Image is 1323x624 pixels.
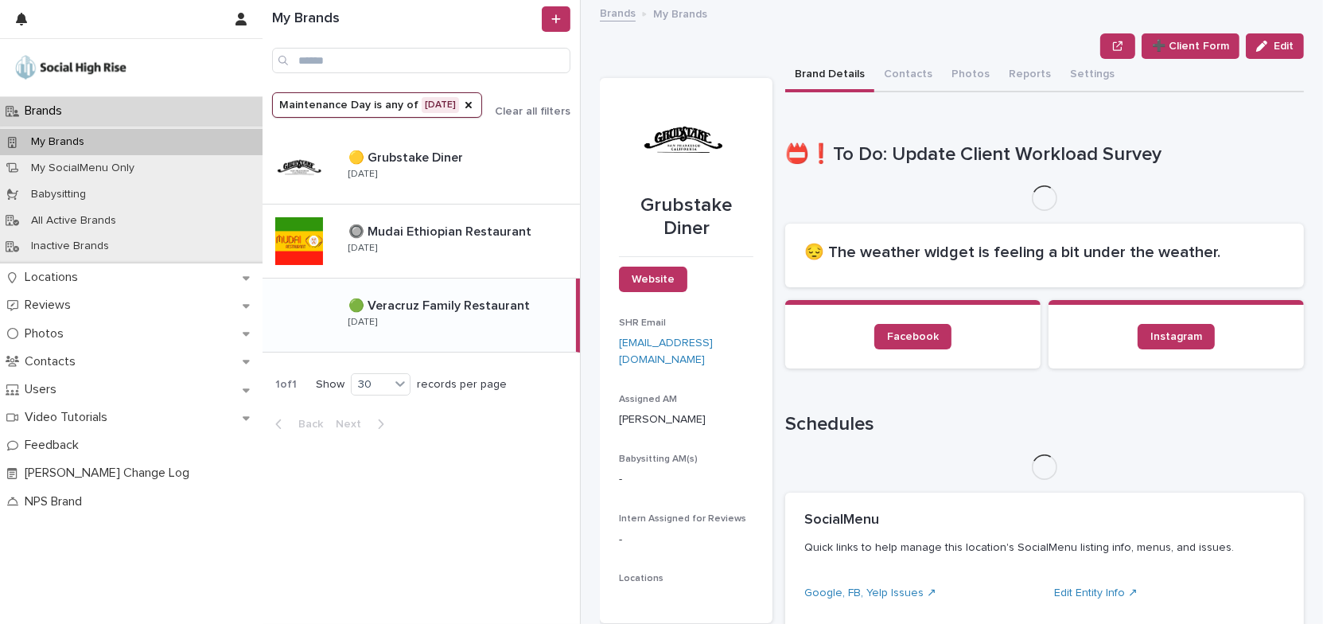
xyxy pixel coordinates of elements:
button: Contacts [874,59,942,92]
p: My Brands [18,135,97,149]
button: Next [329,417,397,431]
p: 1 of 1 [263,365,309,404]
p: records per page [417,378,507,392]
p: Quick links to help manage this location's SocialMenu listing info, menus, and issues. [804,540,1278,555]
a: Google, FB, Yelp Issues ↗ [804,587,936,599]
span: Edit [1274,41,1294,52]
span: Babysitting AM(s) [619,454,698,464]
div: 30 [352,376,390,393]
a: 🟡 Grubstake Diner🟡 Grubstake Diner [DATE] [263,131,580,205]
h2: SocialMenu [804,512,879,529]
p: Contacts [18,354,88,369]
h2: 😔 The weather widget is feeling a bit under the weather. [804,243,1285,262]
p: Inactive Brands [18,240,122,253]
p: My Brands [653,4,707,21]
button: Reports [999,59,1060,92]
p: [DATE] [348,243,377,254]
p: - [619,471,753,488]
h1: 📛❗To Do: Update Client Workload Survey [785,143,1304,166]
span: Clear all filters [495,106,570,117]
a: Instagram [1138,324,1215,349]
span: Instagram [1150,331,1202,342]
span: Locations [619,574,663,583]
p: All Active Brands [18,214,129,228]
a: Brands [600,3,636,21]
button: Edit [1246,33,1304,59]
p: Locations [18,270,91,285]
p: 🟡 Grubstake Diner [348,147,466,166]
p: Photos [18,326,76,341]
p: - [619,532,753,548]
button: ➕ Client Form [1142,33,1239,59]
p: 🔘 Mudai Ethiopian Restaurant [348,221,535,240]
button: Clear all filters [482,106,570,117]
button: Settings [1060,59,1124,92]
span: SHR Email [619,318,666,328]
button: Back [263,417,329,431]
span: ➕ Client Form [1152,38,1229,54]
p: Babysitting [18,188,99,201]
a: 🟢 Veracruz Family Restaurant🟢 Veracruz Family Restaurant [DATE] [263,279,580,353]
p: NPS Brand [18,494,95,509]
p: Users [18,382,69,397]
p: Grubstake Diner [619,194,753,240]
span: Back [289,419,323,430]
p: Show [316,378,344,392]
button: Photos [942,59,999,92]
p: My SocialMenu Only [18,162,147,175]
span: Next [336,419,371,430]
a: Edit Entity Info ↗ [1054,587,1138,599]
button: Brand Details [785,59,874,92]
span: Facebook [887,331,939,342]
input: Search [272,48,570,73]
a: [EMAIL_ADDRESS][DOMAIN_NAME] [619,337,713,365]
p: [DATE] [348,169,377,180]
a: Website [619,267,687,292]
p: Brands [18,103,75,119]
p: 🟢 Veracruz Family Restaurant [348,295,533,314]
p: Reviews [18,298,84,313]
p: [PERSON_NAME] [619,411,753,428]
span: Intern Assigned for Reviews [619,514,746,524]
h1: Schedules [785,413,1304,436]
p: [DATE] [348,317,377,328]
h1: My Brands [272,10,539,28]
a: Facebook [874,324,951,349]
p: Video Tutorials [18,410,120,425]
span: Website [632,274,675,285]
button: Maintenance Day [272,92,482,118]
p: [PERSON_NAME] Change Log [18,466,202,481]
p: Feedback [18,438,91,453]
a: 🔘 Mudai Ethiopian Restaurant🔘 Mudai Ethiopian Restaurant [DATE] [263,205,580,279]
span: Assigned AM [619,395,677,404]
img: o5DnuTxEQV6sW9jFYBBf [13,52,129,84]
